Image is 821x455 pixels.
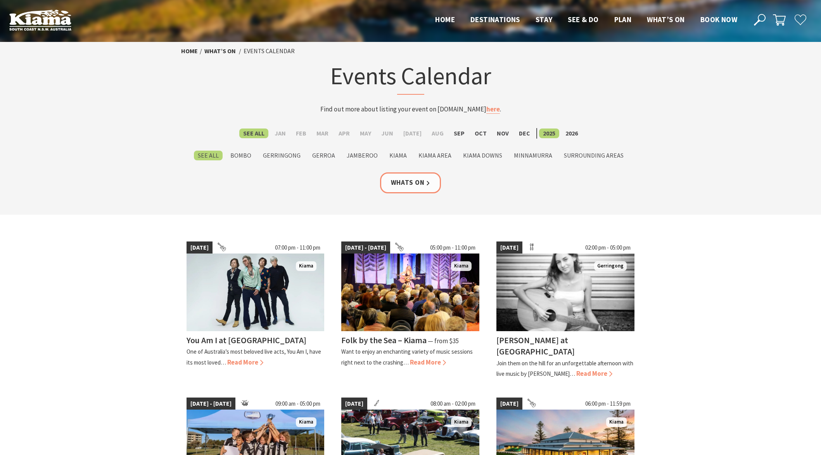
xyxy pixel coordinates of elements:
[227,358,263,366] span: Read More
[187,335,306,346] h4: You Am I at [GEOGRAPHIC_DATA]
[239,129,268,138] label: See All
[568,15,598,24] span: See & Do
[486,105,500,114] a: here
[515,129,534,138] label: Dec
[451,261,472,271] span: Kiama
[385,151,411,160] label: Kiama
[308,151,339,160] label: Gerroa
[356,129,375,138] label: May
[428,129,448,138] label: Aug
[259,60,563,95] h1: Events Calendar
[341,254,479,331] img: Folk by the Sea - Showground Pavilion
[292,129,310,138] label: Feb
[470,15,520,24] span: Destinations
[562,129,582,138] label: 2026
[594,261,627,271] span: Gerringong
[259,151,304,160] label: Gerringong
[271,398,324,410] span: 09:00 am - 05:00 pm
[335,129,354,138] label: Apr
[493,129,513,138] label: Nov
[343,151,382,160] label: Jamberoo
[296,417,316,427] span: Kiama
[560,151,627,160] label: Surrounding Areas
[428,337,459,345] span: ⁠— from $35
[427,14,745,26] nav: Main Menu
[539,129,559,138] label: 2025
[377,129,397,138] label: Jun
[9,9,71,31] img: Kiama Logo
[187,398,235,410] span: [DATE] - [DATE]
[187,254,325,331] img: You Am I
[296,261,316,271] span: Kiama
[415,151,455,160] label: Kiama Area
[226,151,255,160] label: Bombo
[581,398,634,410] span: 06:00 pm - 11:59 pm
[181,47,198,55] a: Home
[496,398,522,410] span: [DATE]
[700,15,737,24] span: Book now
[496,241,634,379] a: [DATE] 02:00 pm - 05:00 pm Tayah Larsen Gerringong [PERSON_NAME] at [GEOGRAPHIC_DATA] Join them o...
[271,241,324,254] span: 07:00 pm - 11:00 pm
[496,241,522,254] span: [DATE]
[410,358,446,366] span: Read More
[341,241,479,379] a: [DATE] - [DATE] 05:00 pm - 11:00 pm Folk by the Sea - Showground Pavilion Kiama Folk by the Sea –...
[606,417,627,427] span: Kiama
[576,369,612,378] span: Read More
[341,241,390,254] span: [DATE] - [DATE]
[536,15,553,24] span: Stay
[647,15,685,24] span: What’s On
[244,46,295,56] li: Events Calendar
[380,172,441,193] a: Whats On
[426,241,479,254] span: 05:00 pm - 11:00 pm
[341,348,473,366] p: Want to enjoy an enchanting variety of music sessions right next to the crashing…
[496,359,633,377] p: Join them on the hill for an unforgettable afternoon with live music by [PERSON_NAME]…
[435,15,455,24] span: Home
[496,335,575,357] h4: [PERSON_NAME] at [GEOGRAPHIC_DATA]
[459,151,506,160] label: Kiama Downs
[204,47,236,55] a: What’s On
[399,129,425,138] label: [DATE]
[451,417,472,427] span: Kiama
[450,129,468,138] label: Sep
[471,129,491,138] label: Oct
[187,241,325,379] a: [DATE] 07:00 pm - 11:00 pm You Am I Kiama You Am I at [GEOGRAPHIC_DATA] One of Australia’s most b...
[313,129,332,138] label: Mar
[187,241,213,254] span: [DATE]
[194,151,223,160] label: See All
[259,104,563,115] p: Find out more about listing your event on [DOMAIN_NAME] .
[271,129,290,138] label: Jan
[614,15,632,24] span: Plan
[496,254,634,331] img: Tayah Larsen
[341,398,367,410] span: [DATE]
[581,241,634,254] span: 02:00 pm - 05:00 pm
[427,398,479,410] span: 08:00 am - 02:00 pm
[510,151,556,160] label: Minnamurra
[187,348,321,366] p: One of Australia’s most beloved live acts, You Am I, have its most loved…
[341,335,427,346] h4: Folk by the Sea – Kiama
